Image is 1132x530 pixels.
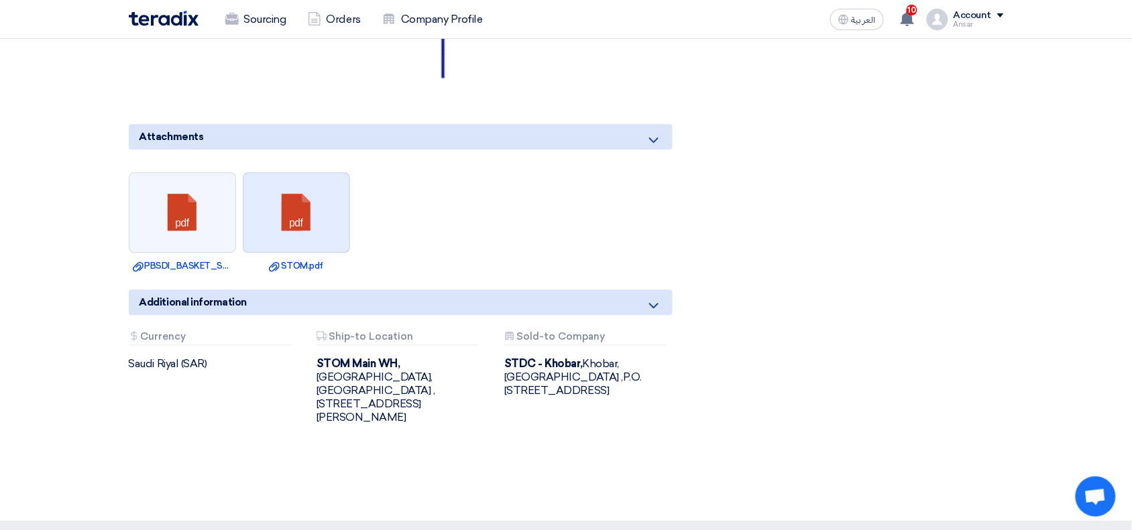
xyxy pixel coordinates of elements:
img: profile_test.png [927,9,948,30]
div: Khobar, [GEOGRAPHIC_DATA] ,P.O. [STREET_ADDRESS] [504,357,672,397]
div: Currency [129,331,291,345]
div: Ship-to Location [317,331,479,345]
a: Company Profile [372,5,494,34]
button: العربية [830,9,884,30]
span: Attachments [139,129,204,144]
b: STOM Main WH, [317,357,400,370]
a: STOM.pdf [247,259,346,273]
img: Teradix logo [129,11,199,26]
a: Sourcing [215,5,297,34]
div: Saudi Riyal (SAR) [129,357,296,371]
span: 10 [907,5,917,15]
a: Orders [297,5,372,34]
b: STDC - Khobar, [504,357,582,370]
span: Additional information [139,295,247,310]
div: Sold-to Company [504,331,667,345]
a: PBSDI_BASKET_STRAINERPRECISION.pdf [133,259,232,273]
div: Ansar [954,21,1004,28]
div: [GEOGRAPHIC_DATA], [GEOGRAPHIC_DATA] ,[STREET_ADDRESS][PERSON_NAME] [317,357,484,424]
div: Open chat [1076,476,1116,517]
span: العربية [852,15,876,25]
div: Account [954,10,992,21]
